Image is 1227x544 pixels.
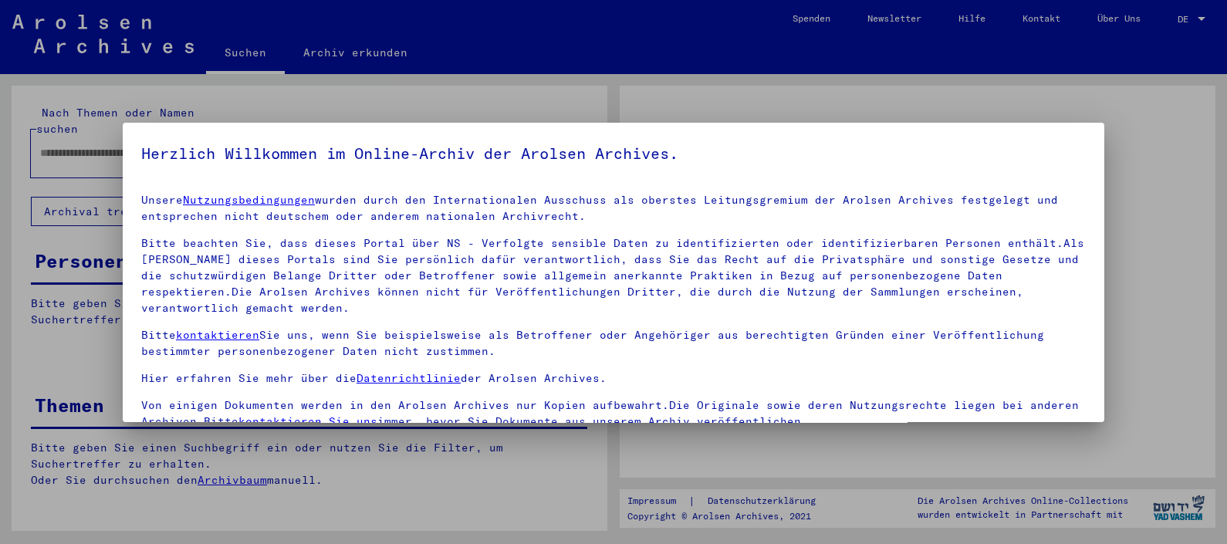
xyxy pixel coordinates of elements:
[183,193,315,207] a: Nutzungsbedingungen
[141,397,1086,430] p: Von einigen Dokumenten werden in den Arolsen Archives nur Kopien aufbewahrt.Die Originale sowie d...
[141,192,1086,225] p: Unsere wurden durch den Internationalen Ausschuss als oberstes Leitungsgremium der Arolsen Archiv...
[141,141,1086,166] h5: Herzlich Willkommen im Online-Archiv der Arolsen Archives.
[141,235,1086,316] p: Bitte beachten Sie, dass dieses Portal über NS - Verfolgte sensible Daten zu identifizierten oder...
[357,371,461,385] a: Datenrichtlinie
[238,414,377,428] a: kontaktieren Sie uns
[141,327,1086,360] p: Bitte Sie uns, wenn Sie beispielsweise als Betroffener oder Angehöriger aus berechtigten Gründen ...
[141,370,1086,387] p: Hier erfahren Sie mehr über die der Arolsen Archives.
[176,328,259,342] a: kontaktieren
